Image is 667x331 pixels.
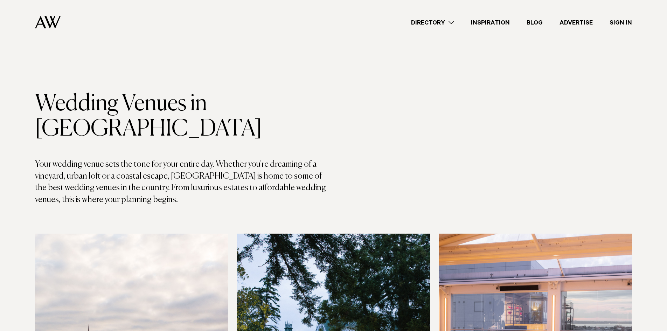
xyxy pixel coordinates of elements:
a: Sign In [601,18,640,27]
h1: Wedding Venues in [GEOGRAPHIC_DATA] [35,91,334,142]
a: Inspiration [463,18,518,27]
a: Directory [403,18,463,27]
a: Advertise [551,18,601,27]
a: Blog [518,18,551,27]
img: Auckland Weddings Logo [35,16,61,29]
p: Your wedding venue sets the tone for your entire day. Whether you're dreaming of a vineyard, urba... [35,159,334,206]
